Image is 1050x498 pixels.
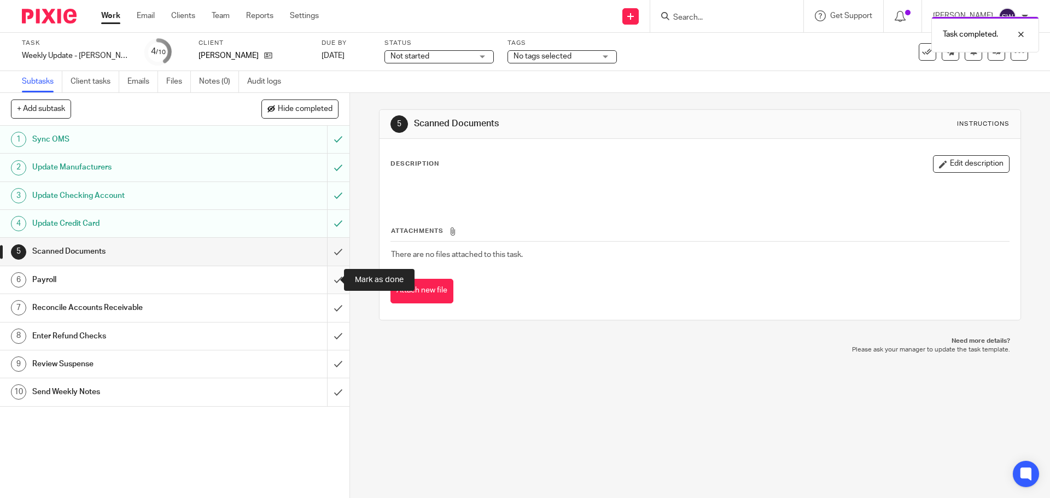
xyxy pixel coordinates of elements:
[32,159,221,175] h1: Update Manufacturers
[11,329,26,344] div: 8
[11,99,71,118] button: + Add subtask
[22,50,131,61] div: Weekly Update - Harry-Glaspie
[127,71,158,92] a: Emails
[32,300,221,316] h1: Reconcile Accounts Receivable
[32,356,221,372] h1: Review Suspense
[11,132,26,147] div: 1
[943,29,998,40] p: Task completed.
[32,272,221,288] h1: Payroll
[11,356,26,372] div: 9
[32,188,221,204] h1: Update Checking Account
[384,39,494,48] label: Status
[32,131,221,148] h1: Sync OMS
[32,328,221,344] h1: Enter Refund Checks
[22,39,131,48] label: Task
[156,49,166,55] small: /10
[212,10,230,21] a: Team
[246,10,273,21] a: Reports
[390,52,429,60] span: Not started
[199,71,239,92] a: Notes (0)
[137,10,155,21] a: Email
[390,160,439,168] p: Description
[278,105,332,114] span: Hide completed
[199,39,308,48] label: Client
[199,50,259,61] p: [PERSON_NAME]
[22,71,62,92] a: Subtasks
[101,10,120,21] a: Work
[11,272,26,288] div: 6
[390,115,408,133] div: 5
[391,228,444,234] span: Attachments
[322,39,371,48] label: Due by
[71,71,119,92] a: Client tasks
[414,118,724,130] h1: Scanned Documents
[290,10,319,21] a: Settings
[11,384,26,400] div: 10
[322,52,345,60] span: [DATE]
[999,8,1016,25] img: svg%3E
[11,300,26,315] div: 7
[32,384,221,400] h1: Send Weekly Notes
[11,188,26,203] div: 3
[390,279,453,303] button: Attach new file
[32,215,221,232] h1: Update Credit Card
[11,244,26,260] div: 5
[151,45,166,58] div: 4
[957,120,1010,128] div: Instructions
[507,39,617,48] label: Tags
[247,71,289,92] a: Audit logs
[171,10,195,21] a: Clients
[261,99,339,118] button: Hide completed
[933,155,1010,173] button: Edit description
[22,50,131,61] div: Weekly Update - [PERSON_NAME]
[390,345,1010,354] p: Please ask your manager to update the task template.
[391,251,523,259] span: There are no files attached to this task.
[22,9,77,24] img: Pixie
[514,52,571,60] span: No tags selected
[166,71,191,92] a: Files
[390,337,1010,345] p: Need more details?
[11,160,26,175] div: 2
[32,243,221,260] h1: Scanned Documents
[11,216,26,231] div: 4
